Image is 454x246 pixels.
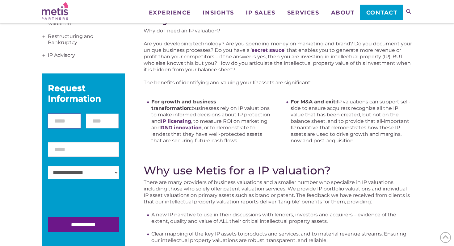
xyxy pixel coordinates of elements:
[161,118,191,124] a: IP licensing
[151,231,412,244] li: Clear mapping of the key IP assets to products and services, and to material revenue streams. Ens...
[151,99,216,111] strong: For growth and business transformation:
[48,188,142,212] iframe: reCAPTCHA
[287,10,319,15] span: Services
[42,49,125,62] a: IP Advisory
[151,211,412,224] li: A new IP narrative to use in their discussions with lenders, investors and acquirers – evidence o...
[144,27,412,34] p: Why do I need an IP valuation?
[42,2,68,20] img: Metis Partners
[144,79,412,86] p: The benefits of identifying and valuing your IP assets are significant:
[360,5,403,20] a: Contact
[246,10,275,15] span: IP Sales
[331,10,355,15] span: About
[161,125,202,131] a: R&D innovation
[42,30,125,49] a: Restructuring and Bankruptcy
[144,179,412,205] p: There are many providers of business valuations and a smaller number who specialize in IP valuati...
[48,83,119,104] div: Request Information
[291,99,337,105] strong: For M&A and exit:
[40,31,47,43] span: +
[291,98,412,144] li: IP valuations can support sell-side to ensure acquirers recognize all the IP value that has been ...
[40,49,47,62] span: +
[203,10,234,15] span: Insights
[144,12,412,25] h2: Why do I need an IP valuation?
[440,232,451,243] span: Back to Top
[366,10,397,15] span: Contact
[149,10,191,15] span: Experience
[144,40,412,73] p: Are you developing technology? Are you spending money on marketing and brand? Do you document you...
[252,47,284,53] a: secret sauce
[144,164,412,177] h2: Why use Metis for a IP valuation?
[151,98,273,144] li: businesses rely on IP valuations to make informed decisions about IP protection and , to measure ...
